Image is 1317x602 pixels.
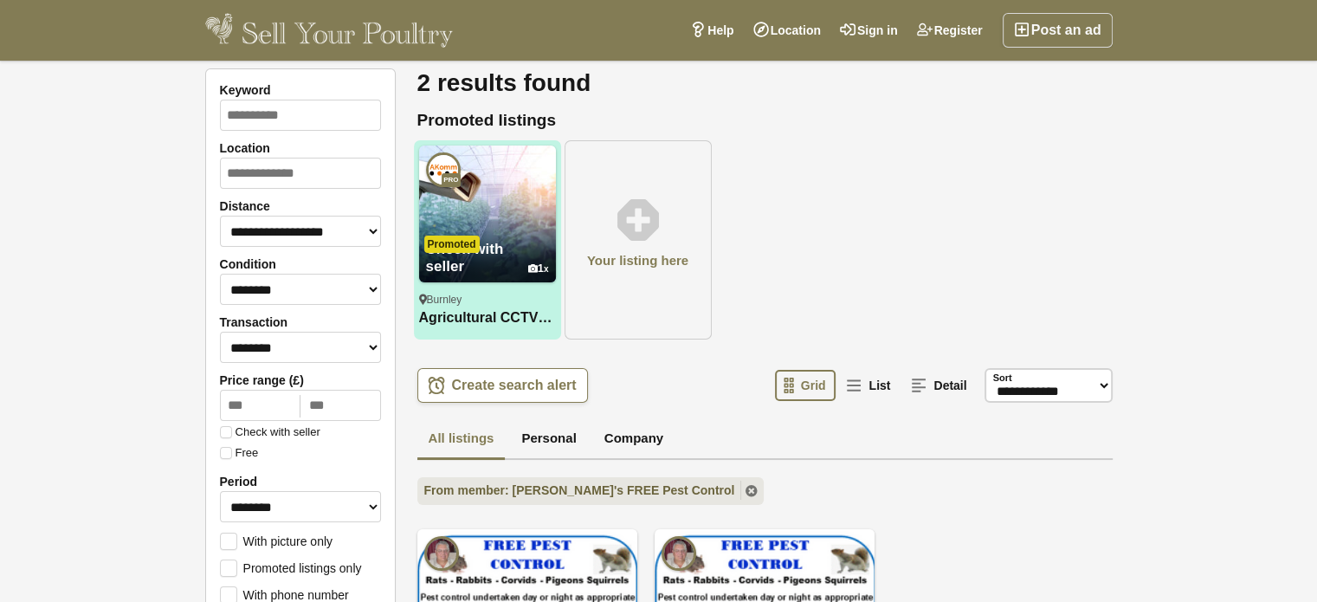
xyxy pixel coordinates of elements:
h1: 2 results found [417,68,1113,98]
span: Detail [933,379,966,392]
span: Promoted [424,236,480,253]
a: Personal [510,420,587,460]
a: From member: [PERSON_NAME]'s FREE Pest Control [417,477,765,505]
a: Sign in [830,13,907,48]
a: Agricultural CCTV and Wi-Fi solutions [419,309,556,327]
div: 1 [528,262,549,275]
span: Check with seller [426,241,504,275]
img: Agricultural CCTV and Wi-Fi solutions [419,146,556,282]
a: Grid [775,370,836,401]
a: Pro [426,152,461,187]
label: With phone number [220,586,349,602]
span: Grid [801,379,826,392]
label: Sort [993,371,1012,385]
a: All listings [417,420,506,460]
label: Free [220,447,259,459]
span: Your listing here [587,251,688,271]
a: Check with seller 1 [419,208,556,282]
img: Sell Your Poultry [205,13,454,48]
span: List [868,379,890,392]
img: Alan's FREE Pest Control [662,536,696,571]
a: Create search alert [417,368,588,403]
label: Transaction [220,315,381,329]
span: Professional member [442,173,460,187]
a: Location [744,13,830,48]
label: With picture only [220,533,332,548]
a: Register [907,13,992,48]
label: Location [220,141,381,155]
span: Create search alert [452,377,577,394]
label: Distance [220,199,381,213]
label: Promoted listings only [220,560,362,575]
a: Help [681,13,743,48]
a: Company [593,420,675,460]
a: Your listing here [565,140,712,340]
a: Post an ad [1003,13,1113,48]
label: Price range (£) [220,373,381,387]
div: Burnley [419,293,556,307]
label: Condition [220,257,381,271]
a: List [837,370,901,401]
img: AKomm [426,152,461,187]
label: Check with seller [220,426,320,438]
a: Detail [902,370,977,401]
label: Period [220,475,381,489]
h2: Promoted listings [417,111,1113,131]
label: Keyword [220,83,381,97]
img: Alan's FREE Pest Control [424,536,459,571]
